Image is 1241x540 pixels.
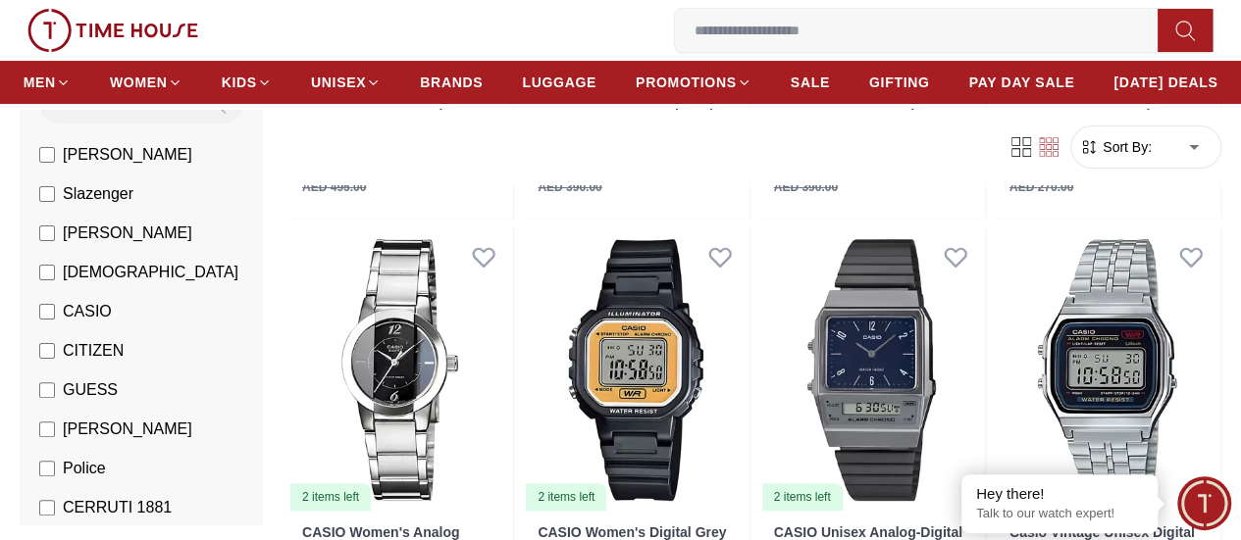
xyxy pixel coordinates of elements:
input: Police [39,461,55,476]
div: Hey there! [976,484,1143,504]
a: PAY DAY SALE [968,65,1074,100]
a: PROMOTIONS [636,65,751,100]
span: [PERSON_NAME] [63,143,192,167]
a: CASIO Unisex Analog-Digital Blue Dial Watch - AQ-800EB-2ADF2 items left [758,227,985,513]
span: Police [63,457,106,480]
a: CASIO Women's Analog Brown Dial Watch - LTP-B170G-5BVDF [302,107,474,156]
img: ... [27,9,198,52]
div: 2 items left [290,483,371,511]
a: GIFTING [869,65,930,100]
a: [DATE] DEALS [1113,65,1217,100]
input: CERRUTI 1881 [39,500,55,515]
button: Sort By: [1079,137,1152,157]
p: Talk to our watch expert! [976,506,1143,522]
span: Sort By: [1099,137,1152,157]
a: KIDS [222,65,272,100]
span: CITIZEN [63,339,124,363]
span: Slazenger [63,182,133,206]
a: UNISEX [311,65,381,100]
div: Chat Widget [1177,476,1231,530]
a: CASIO Women's Analog Black Dial Watch - LTP-B170D-1BVDF [774,107,940,156]
span: [DEMOGRAPHIC_DATA] [63,261,238,284]
span: GUESS [63,378,118,402]
span: UNISEX [311,73,366,92]
span: LUGGAGE [522,73,596,92]
a: CASIO Women's Digital Grey Dial Watch - LA-20WH-9A2 items left [522,227,749,513]
a: CASIO Women's Analog Black Dial Watch - LTP-1230D-1C2 items left [286,227,513,513]
input: [PERSON_NAME] [39,225,55,241]
a: WOMEN [110,65,182,100]
div: AED 270.00 [1009,178,1073,196]
img: Casio Vintage Unisex Digital Watch - A159W-N1DF [994,227,1220,513]
div: 2 items left [762,483,843,511]
a: LUGGAGE [522,65,596,100]
span: BRANDS [420,73,483,92]
input: CASIO [39,304,55,319]
span: KIDS [222,73,257,92]
span: [DATE] DEALS [1113,73,1217,92]
img: CASIO Women's Digital Grey Dial Watch - LA-20WH-9A [522,227,749,513]
span: PROMOTIONS [636,73,737,92]
span: [PERSON_NAME] [63,221,192,245]
input: [PERSON_NAME] [39,421,55,437]
span: CERRUTI 1881 [63,496,172,519]
img: CASIO Unisex Analog-Digital Blue Dial Watch - AQ-800EB-2ADF [758,227,985,513]
div: AED 390.00 [538,178,601,196]
div: AED 390.00 [774,178,838,196]
input: Slazenger [39,186,55,202]
div: AED 495.00 [302,178,366,196]
span: CASIO [63,300,112,323]
span: PAY DAY SALE [968,73,1074,92]
span: GIFTING [869,73,930,92]
a: MEN [24,65,71,100]
a: SALE [791,65,830,100]
a: CASIO Women's Analog Brown Dial Watch - LTP-1302DD-5AVDF [1009,107,1181,156]
span: MEN [24,73,56,92]
input: [PERSON_NAME] [39,147,55,163]
span: WOMEN [110,73,168,92]
div: 2 items left [526,483,606,511]
a: BRANDS [420,65,483,100]
span: [PERSON_NAME] [63,417,192,441]
input: GUESS [39,382,55,398]
a: CASIO Women's Analog Blue Dial Watch - LTP-B170D-2BVDF [538,107,729,156]
input: [DEMOGRAPHIC_DATA] [39,265,55,280]
input: CITIZEN [39,343,55,359]
span: SALE [791,73,830,92]
img: CASIO Women's Analog Black Dial Watch - LTP-1230D-1C [286,227,513,513]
